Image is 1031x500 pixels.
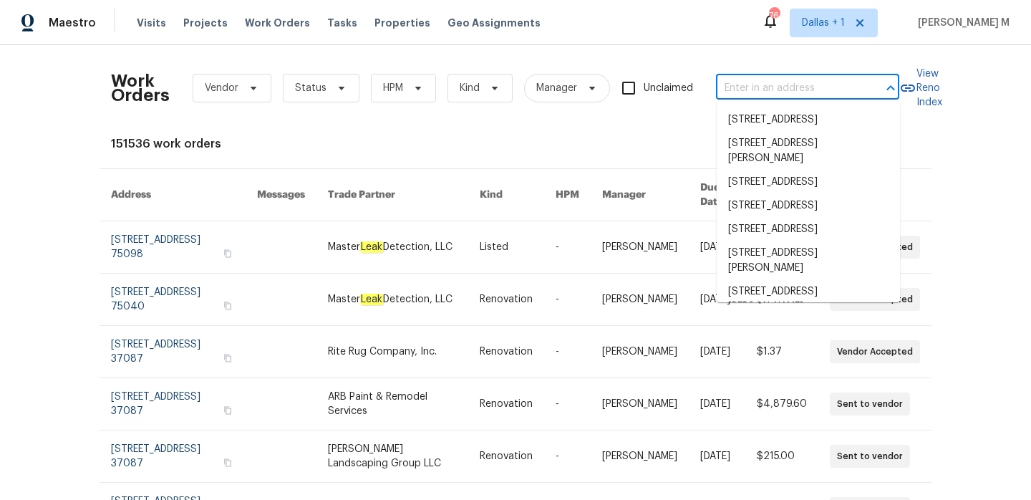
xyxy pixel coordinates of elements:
td: [PERSON_NAME] [591,431,689,483]
a: View Reno Index [899,67,942,110]
span: Maestro [49,16,96,30]
td: Master Detection, LLC [316,221,468,274]
span: Vendor [205,81,238,95]
button: Copy Address [221,456,234,469]
button: Copy Address [221,299,234,312]
td: Master Detection, LLC [316,274,468,326]
div: 151536 work orders [111,137,920,151]
td: - [544,274,591,326]
th: Address [100,169,246,221]
th: Manager [591,169,689,221]
span: Properties [374,16,430,30]
span: Visits [137,16,166,30]
th: Messages [246,169,316,221]
td: - [544,326,591,378]
button: Copy Address [221,352,234,365]
td: Renovation [468,431,544,483]
td: [PERSON_NAME] Landscaping Group LLC [316,431,468,483]
th: HPM [544,169,591,221]
td: Renovation [468,326,544,378]
li: [STREET_ADDRESS] [717,170,900,194]
button: Copy Address [221,404,234,417]
span: Status [295,81,326,95]
button: Close [881,78,901,98]
li: [STREET_ADDRESS] [717,218,900,241]
td: Rite Rug Company, Inc. [316,326,468,378]
span: Work Orders [245,16,310,30]
th: Due Date [689,169,745,221]
td: Renovation [468,378,544,431]
th: Kind [468,169,544,221]
li: [STREET_ADDRESS] [717,108,900,132]
td: - [544,221,591,274]
li: [STREET_ADDRESS][PERSON_NAME] [717,132,900,170]
button: Copy Address [221,247,234,260]
td: Listed [468,221,544,274]
td: [PERSON_NAME] [591,378,689,431]
td: [PERSON_NAME] [591,274,689,326]
li: [STREET_ADDRESS][PERSON_NAME] [717,241,900,280]
span: Unclaimed [644,81,693,96]
li: [STREET_ADDRESS][PERSON_NAME] [717,280,900,319]
td: - [544,378,591,431]
li: [STREET_ADDRESS] [717,194,900,218]
h2: Work Orders [111,74,170,102]
div: 76 [769,9,779,23]
span: Tasks [327,18,357,28]
td: - [544,431,591,483]
span: Projects [183,16,228,30]
td: Renovation [468,274,544,326]
td: [PERSON_NAME] [591,326,689,378]
span: Kind [460,81,480,95]
th: Trade Partner [316,169,468,221]
span: Manager [536,81,577,95]
span: HPM [383,81,403,95]
td: [PERSON_NAME] [591,221,689,274]
td: ARB Paint & Remodel Services [316,378,468,431]
span: Dallas + 1 [802,16,845,30]
input: Enter in an address [716,77,859,100]
span: Geo Assignments [447,16,541,30]
span: [PERSON_NAME] M [912,16,1010,30]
